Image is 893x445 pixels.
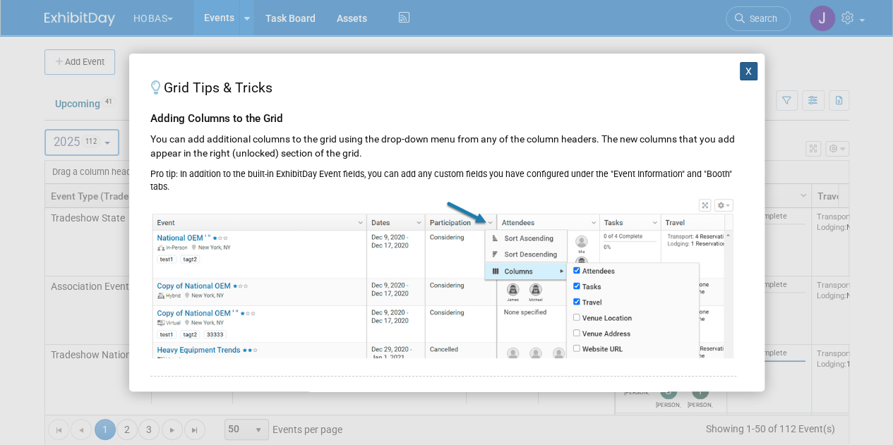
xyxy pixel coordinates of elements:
[150,127,736,161] div: You can add additional columns to the grid using the drop-down menu from any of the column header...
[150,161,736,193] div: Pro tip: In addition to the built-in ExhibitDay Event fields, you can add any custom fields you h...
[150,198,736,358] img: Adding a column to the grid
[150,75,736,98] div: Grid Tips & Tricks
[150,97,736,127] div: Adding Columns to the Grid
[740,62,758,80] button: X
[150,377,736,410] div: Moving Columns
